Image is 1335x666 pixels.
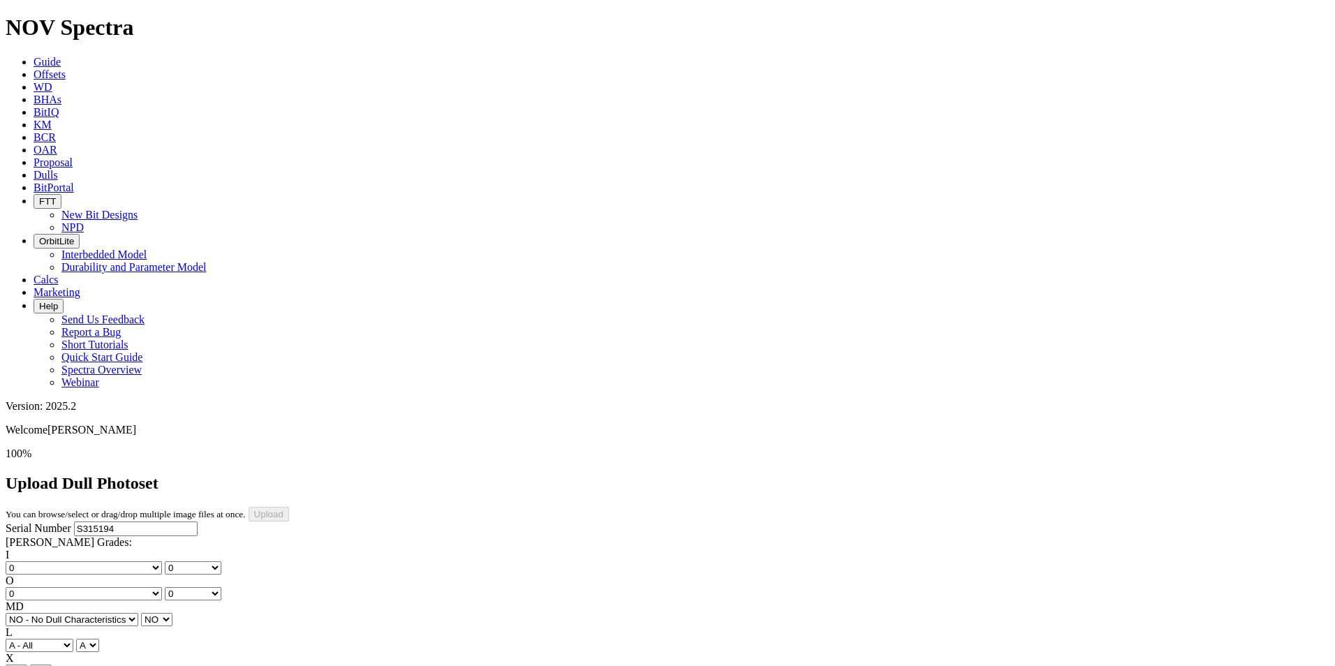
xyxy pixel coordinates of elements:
div: [PERSON_NAME] Grades: [6,536,1329,549]
button: OrbitLite [34,234,80,249]
div: Version: 2025.2 [6,400,1329,413]
a: Guide [34,56,61,68]
h2: Upload Dull Photoset [6,474,1329,493]
a: Offsets [34,68,66,80]
span: [PERSON_NAME] [47,424,136,436]
a: Quick Start Guide [61,351,142,363]
input: Upload [249,507,289,521]
button: Help [34,299,64,313]
label: MD [6,600,24,612]
a: Dulls [34,169,58,181]
span: Help [39,301,58,311]
a: Proposal [34,156,73,168]
p: Welcome [6,424,1329,436]
a: New Bit Designs [61,209,138,221]
a: Send Us Feedback [61,313,145,325]
a: Webinar [61,376,99,388]
a: BHAs [34,94,61,105]
label: O [6,575,14,586]
a: Short Tutorials [61,339,128,350]
a: Report a Bug [61,326,121,338]
a: Marketing [34,286,80,298]
a: BitPortal [34,182,74,193]
a: BitIQ [34,106,59,118]
label: I [6,549,9,561]
a: BCR [34,131,56,143]
a: Interbedded Model [61,249,147,260]
a: Durability and Parameter Model [61,261,207,273]
a: Calcs [34,274,59,286]
label: L [6,626,13,638]
a: Spectra Overview [61,364,142,376]
a: OAR [34,144,57,156]
span: FTT [39,196,56,207]
label: X [6,652,14,664]
a: WD [34,81,52,93]
span: 100% [6,447,31,459]
label: Serial Number [6,522,71,534]
span: OrbitLite [39,236,74,246]
a: NPD [61,221,84,233]
a: KM [34,119,52,131]
button: FTT [34,194,61,209]
small: You can browse/select or drag/drop multiple image files at once. [6,509,246,519]
h1: NOV Spectra [6,15,1329,40]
